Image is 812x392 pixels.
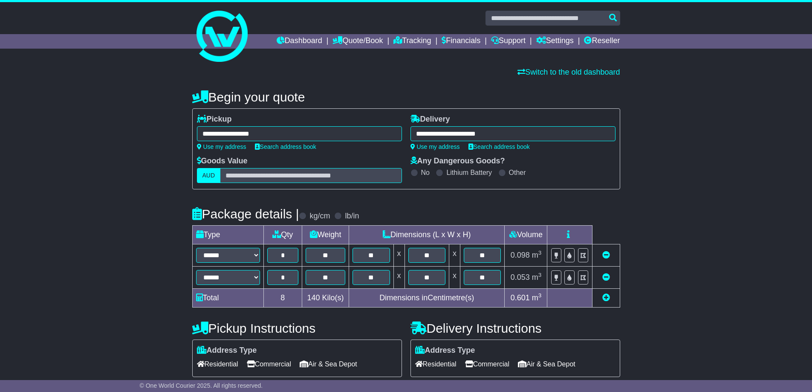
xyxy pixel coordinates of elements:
[349,289,505,308] td: Dimensions in Centimetre(s)
[192,90,620,104] h4: Begin your quote
[393,34,431,49] a: Tracking
[518,357,575,371] span: Air & Sea Depot
[449,244,460,267] td: x
[465,357,509,371] span: Commercial
[538,250,542,256] sup: 3
[410,143,460,150] a: Use my address
[410,157,505,166] label: Any Dangerous Goods?
[410,115,450,124] label: Delivery
[449,267,460,289] td: x
[509,168,526,177] label: Other
[197,143,246,150] a: Use my address
[511,251,530,259] span: 0.098
[263,226,302,244] td: Qty
[197,357,238,371] span: Residential
[332,34,383,49] a: Quote/Book
[307,293,320,302] span: 140
[584,34,620,49] a: Reseller
[277,34,322,49] a: Dashboard
[263,289,302,308] td: 8
[532,293,542,302] span: m
[345,212,359,221] label: lb/in
[300,357,357,371] span: Air & Sea Depot
[197,168,221,183] label: AUD
[415,346,475,355] label: Address Type
[197,115,232,124] label: Pickup
[602,273,610,282] a: Remove this item
[532,251,542,259] span: m
[393,267,405,289] td: x
[505,226,547,244] td: Volume
[302,226,349,244] td: Weight
[491,34,526,49] a: Support
[536,34,574,49] a: Settings
[302,289,349,308] td: Kilo(s)
[192,289,263,308] td: Total
[602,251,610,259] a: Remove this item
[511,273,530,282] span: 0.053
[349,226,505,244] td: Dimensions (L x W x H)
[197,157,248,166] label: Goods Value
[393,244,405,267] td: x
[309,212,330,221] label: kg/cm
[538,292,542,299] sup: 3
[140,382,263,389] span: © One World Courier 2025. All rights reserved.
[421,168,430,177] label: No
[517,68,620,76] a: Switch to the old dashboard
[192,207,299,221] h4: Package details |
[446,168,492,177] label: Lithium Battery
[511,293,530,302] span: 0.601
[247,357,291,371] span: Commercial
[410,321,620,335] h4: Delivery Instructions
[442,34,480,49] a: Financials
[192,321,402,335] h4: Pickup Instructions
[538,272,542,278] sup: 3
[197,346,257,355] label: Address Type
[532,273,542,282] span: m
[192,226,263,244] td: Type
[255,143,316,150] a: Search address book
[468,143,530,150] a: Search address book
[602,293,610,302] a: Add new item
[415,357,457,371] span: Residential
